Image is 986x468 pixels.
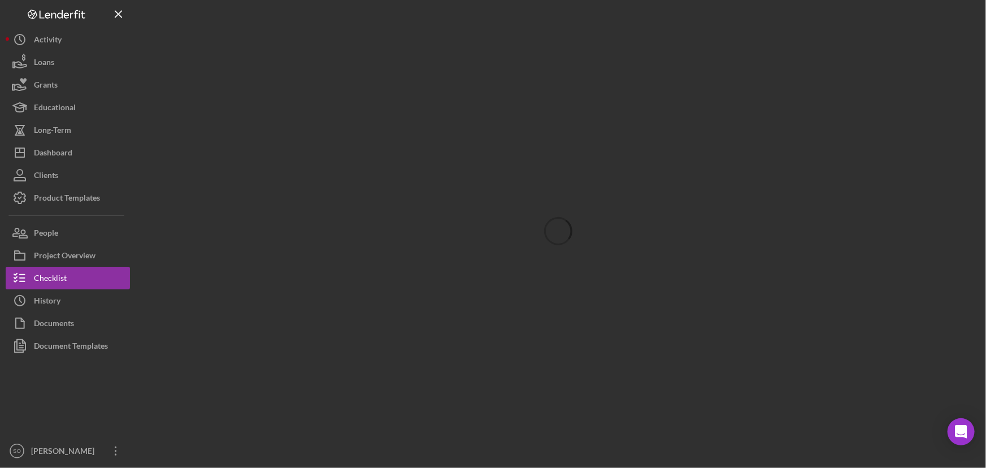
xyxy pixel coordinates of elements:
button: History [6,289,130,312]
div: Clients [34,164,58,189]
div: Documents [34,312,74,337]
text: SO [13,448,21,454]
button: Loans [6,51,130,73]
button: Project Overview [6,244,130,267]
button: Clients [6,164,130,187]
div: Loans [34,51,54,76]
div: History [34,289,60,315]
div: Educational [34,96,76,122]
div: People [34,222,58,247]
div: Grants [34,73,58,99]
button: Dashboard [6,141,130,164]
button: Checklist [6,267,130,289]
button: People [6,222,130,244]
button: Educational [6,96,130,119]
button: Product Templates [6,187,130,209]
div: Dashboard [34,141,72,167]
button: Long-Term [6,119,130,141]
button: Activity [6,28,130,51]
div: [PERSON_NAME] [28,440,102,465]
button: Document Templates [6,335,130,357]
div: Long-Term [34,119,71,144]
div: Checklist [34,267,67,292]
button: Grants [6,73,130,96]
div: Document Templates [34,335,108,360]
button: SO[PERSON_NAME] [6,440,130,462]
div: Project Overview [34,244,95,270]
button: Documents [6,312,130,335]
div: Activity [34,28,62,54]
div: Product Templates [34,187,100,212]
div: Open Intercom Messenger [948,418,975,445]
